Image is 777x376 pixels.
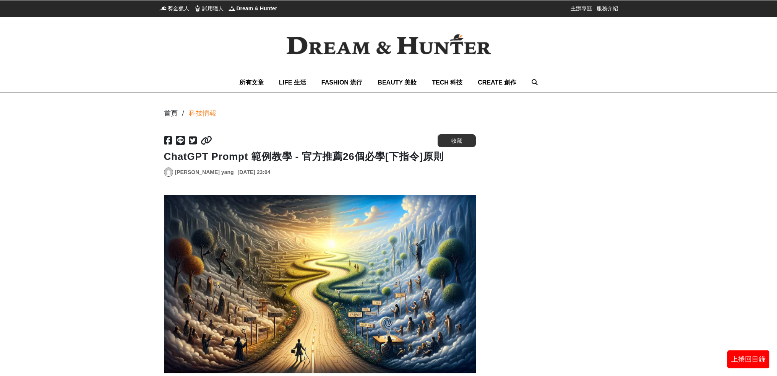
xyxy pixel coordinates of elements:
[321,79,363,86] span: FASHION 流行
[478,72,516,93] a: CREATE 創作
[238,168,271,176] div: [DATE] 23:04
[182,108,184,119] div: /
[164,195,476,373] img: ChatGPT Prompt 範例教學 - 官方推薦26個必學[下指令]原則
[175,168,234,176] a: [PERSON_NAME] yang
[164,108,178,119] div: 首頁
[189,108,216,119] a: 科技情報
[228,5,236,12] img: Dream & Hunter
[279,72,306,93] a: LIFE 生活
[378,72,417,93] a: BEAUTY 美妝
[279,79,306,86] span: LIFE 生活
[597,5,618,12] a: 服務介紹
[202,5,224,12] span: 試用獵人
[237,5,277,12] span: Dream & Hunter
[571,5,592,12] a: 主辦專區
[239,79,264,86] span: 所有文章
[378,79,417,86] span: BEAUTY 美妝
[194,5,201,12] img: 試用獵人
[159,5,189,12] a: 獎金獵人獎金獵人
[168,5,189,12] span: 獎金獵人
[164,168,173,176] img: Avatar
[239,72,264,93] a: 所有文章
[164,168,173,177] a: Avatar
[228,5,277,12] a: Dream & HunterDream & Hunter
[159,5,167,12] img: 獎金獵人
[164,151,476,163] h1: ChatGPT Prompt 範例教學 - 官方推薦26個必學[下指令]原則
[478,79,516,86] span: CREATE 創作
[274,22,503,67] img: Dream & Hunter
[432,72,462,93] a: TECH 科技
[432,79,462,86] span: TECH 科技
[321,72,363,93] a: FASHION 流行
[194,5,224,12] a: 試用獵人試用獵人
[438,134,476,147] button: 收藏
